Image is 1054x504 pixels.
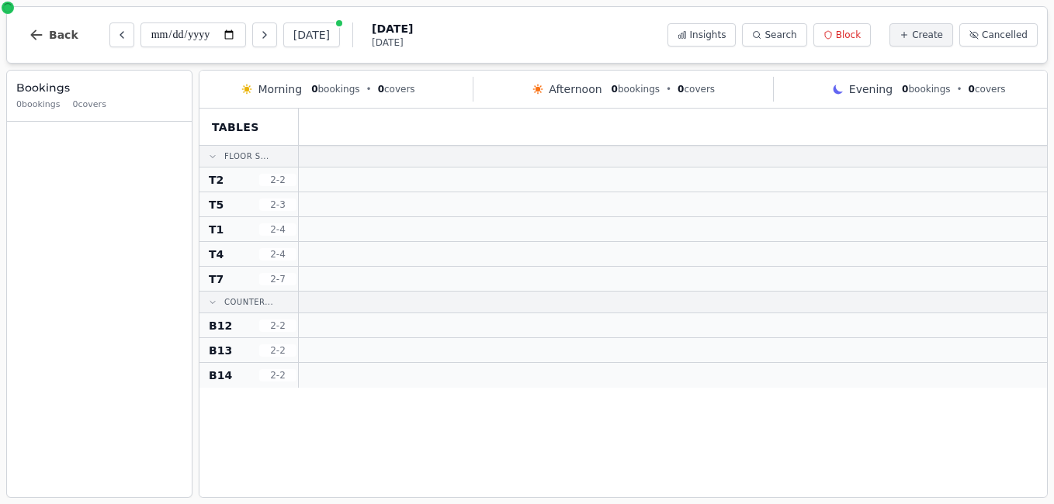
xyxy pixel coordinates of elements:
[209,197,224,212] span: T5
[16,80,182,95] h3: Bookings
[259,248,296,261] span: 2 - 4
[549,81,602,97] span: Afternoon
[912,29,943,41] span: Create
[259,344,296,357] span: 2 - 2
[666,83,671,95] span: •
[378,84,384,95] span: 0
[311,84,317,95] span: 0
[690,29,726,41] span: Insights
[224,150,269,162] span: Floor S...
[259,273,296,285] span: 2 - 7
[209,343,232,358] span: B13
[259,198,296,211] span: 2 - 3
[209,271,224,287] span: T7
[678,84,684,95] span: 0
[764,29,796,41] span: Search
[109,22,134,47] button: Previous day
[849,81,893,97] span: Evening
[259,223,296,236] span: 2 - 4
[372,36,413,49] span: [DATE]
[982,29,1028,41] span: Cancelled
[969,83,1006,95] span: covers
[742,23,806,47] button: Search
[836,29,861,41] span: Block
[258,81,302,97] span: Morning
[311,83,359,95] span: bookings
[612,83,660,95] span: bookings
[209,368,232,383] span: B14
[372,21,413,36] span: [DATE]
[224,296,273,308] span: Counter...
[612,84,618,95] span: 0
[49,29,78,40] span: Back
[259,174,296,186] span: 2 - 2
[209,172,224,188] span: T2
[813,23,871,47] button: Block
[902,84,908,95] span: 0
[16,98,61,112] span: 0 bookings
[378,83,415,95] span: covers
[969,84,975,95] span: 0
[209,318,232,333] span: B12
[259,369,296,381] span: 2 - 2
[678,83,715,95] span: covers
[259,319,296,332] span: 2 - 2
[252,22,277,47] button: Next day
[209,247,224,262] span: T4
[667,23,737,47] button: Insights
[902,83,950,95] span: bookings
[889,23,953,47] button: Create
[73,98,106,112] span: 0 covers
[212,119,259,135] span: Tables
[283,22,340,47] button: [DATE]
[959,23,1038,47] button: Cancelled
[957,83,962,95] span: •
[209,222,224,237] span: T1
[366,83,372,95] span: •
[16,16,91,54] button: Back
